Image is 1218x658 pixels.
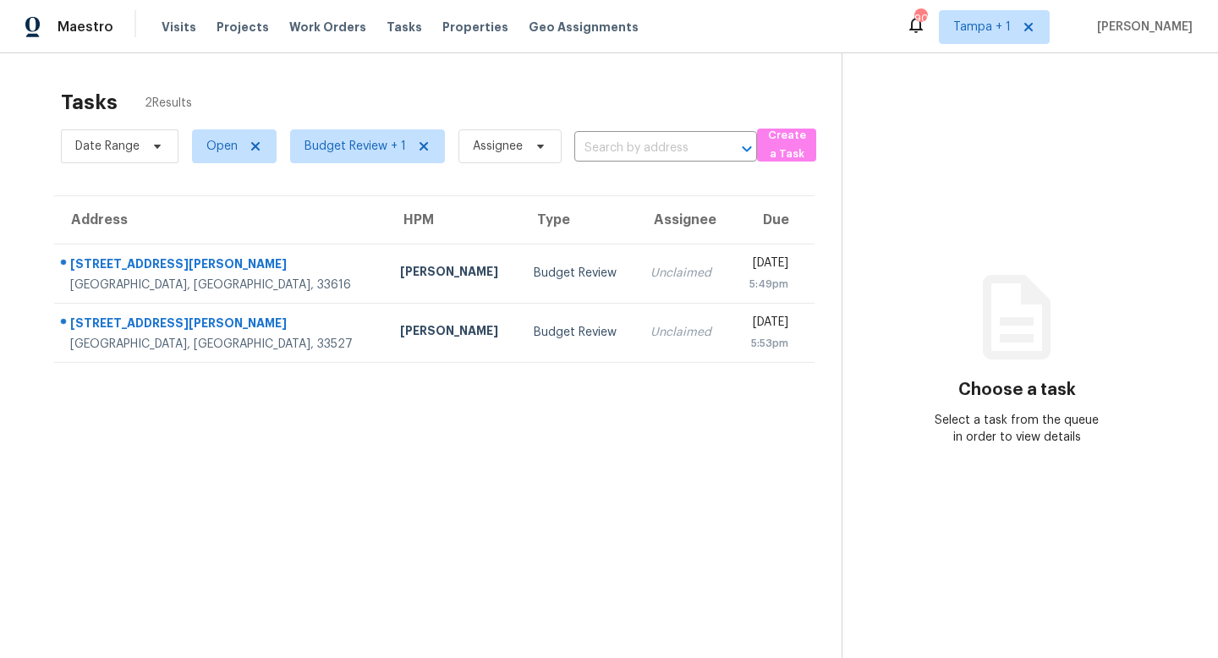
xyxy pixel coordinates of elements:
th: Type [520,196,638,244]
div: Unclaimed [650,265,717,282]
div: [STREET_ADDRESS][PERSON_NAME] [70,255,373,277]
button: Open [735,137,759,161]
div: [PERSON_NAME] [400,263,507,284]
div: [STREET_ADDRESS][PERSON_NAME] [70,315,373,336]
th: HPM [387,196,520,244]
th: Address [54,196,387,244]
div: [PERSON_NAME] [400,322,507,343]
div: Select a task from the queue in order to view details [930,412,1104,446]
span: Budget Review + 1 [304,138,406,155]
span: Open [206,138,238,155]
span: Tasks [387,21,422,33]
input: Search by address [574,135,710,162]
div: [DATE] [744,314,788,335]
span: Projects [217,19,269,36]
span: Assignee [473,138,523,155]
h3: Choose a task [958,381,1076,398]
div: 90 [914,10,926,27]
div: [GEOGRAPHIC_DATA], [GEOGRAPHIC_DATA], 33616 [70,277,373,293]
div: 5:49pm [744,276,788,293]
span: Visits [162,19,196,36]
span: Date Range [75,138,140,155]
th: Assignee [637,196,731,244]
h2: Tasks [61,94,118,111]
th: Due [731,196,815,244]
span: Create a Task [765,126,808,165]
span: Geo Assignments [529,19,639,36]
div: Budget Review [534,265,624,282]
span: Work Orders [289,19,366,36]
span: Tampa + 1 [953,19,1011,36]
div: Budget Review [534,324,624,341]
span: 2 Results [145,95,192,112]
span: [PERSON_NAME] [1090,19,1193,36]
div: Unclaimed [650,324,717,341]
span: Properties [442,19,508,36]
span: Maestro [58,19,113,36]
button: Create a Task [757,129,816,162]
div: [GEOGRAPHIC_DATA], [GEOGRAPHIC_DATA], 33527 [70,336,373,353]
div: 5:53pm [744,335,788,352]
div: [DATE] [744,255,788,276]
